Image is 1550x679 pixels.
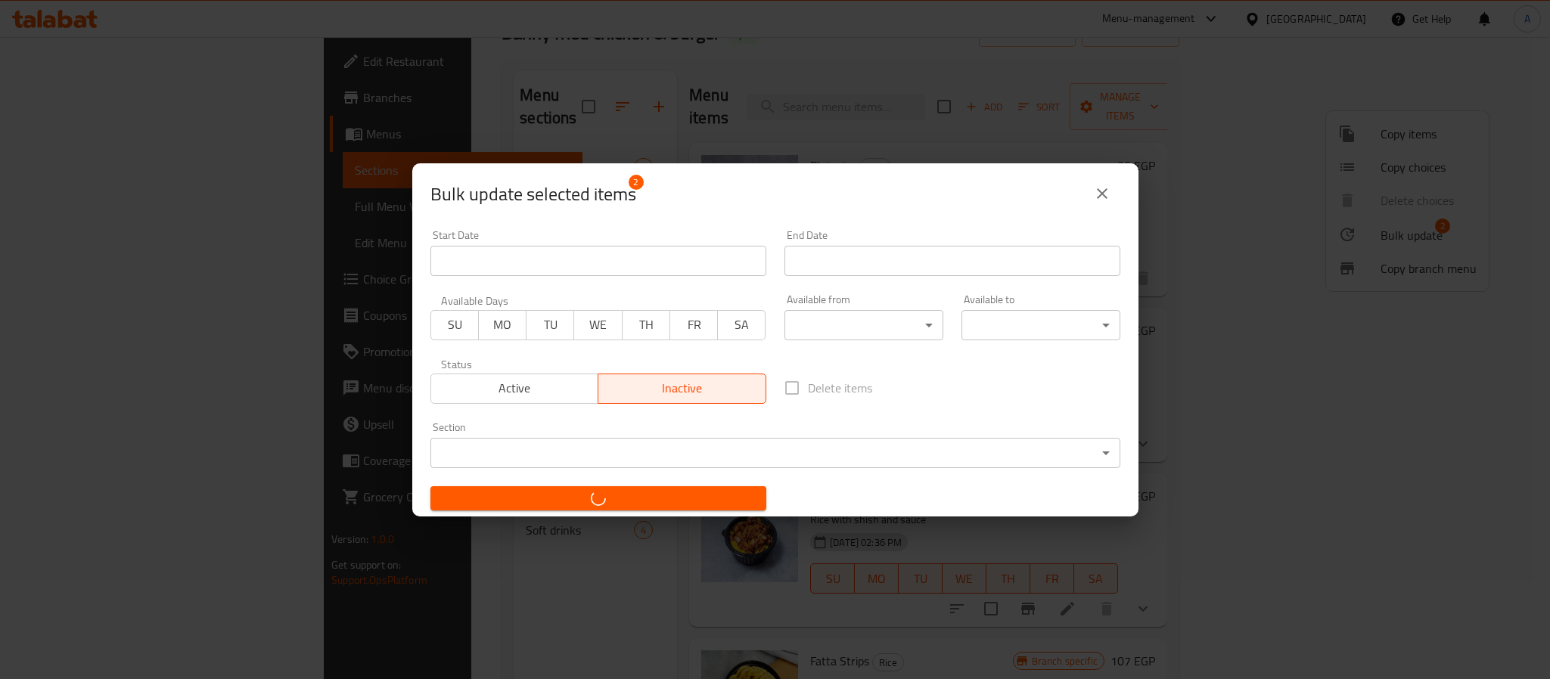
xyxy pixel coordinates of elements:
button: TH [622,310,670,340]
button: SA [717,310,766,340]
button: close [1084,175,1120,212]
span: Active [437,377,593,399]
span: SU [437,314,473,336]
span: Inactive [604,377,760,399]
span: MO [485,314,520,336]
button: TU [526,310,574,340]
span: WE [580,314,616,336]
button: Inactive [598,374,766,404]
button: WE [573,310,622,340]
button: FR [669,310,718,340]
span: TU [533,314,568,336]
span: 2 [629,175,644,190]
span: Selected items count [430,182,636,206]
div: ​ [430,438,1120,468]
div: ​ [961,310,1120,340]
button: SU [430,310,479,340]
span: Delete items [808,379,872,397]
span: TH [629,314,664,336]
button: Active [430,374,599,404]
span: FR [676,314,712,336]
div: ​ [784,310,943,340]
span: SA [724,314,759,336]
button: MO [478,310,527,340]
